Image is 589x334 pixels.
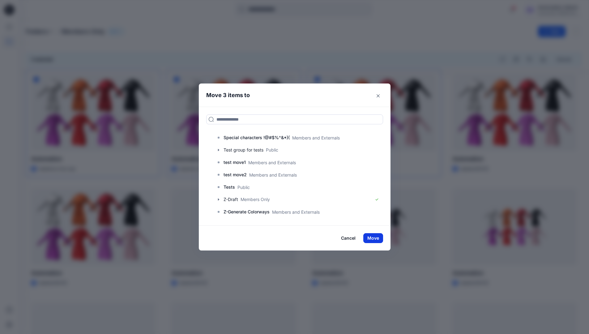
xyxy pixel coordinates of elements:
p: Special characters !@#$%^&*)( [224,134,290,141]
p: Z-Generate Colorways [224,208,270,216]
button: Move [363,233,383,243]
p: Public [237,184,250,191]
p: test move1 [224,159,246,166]
p: Members and Externals [249,172,297,178]
button: Cancel [337,233,360,243]
p: Tests [224,183,235,191]
button: Close [373,91,383,101]
p: Members and Externals [272,209,320,215]
header: Move 3 items to [199,83,381,107]
p: test move2 [224,171,247,178]
p: Members and Externals [248,159,296,166]
p: Members and Externals [292,135,340,141]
